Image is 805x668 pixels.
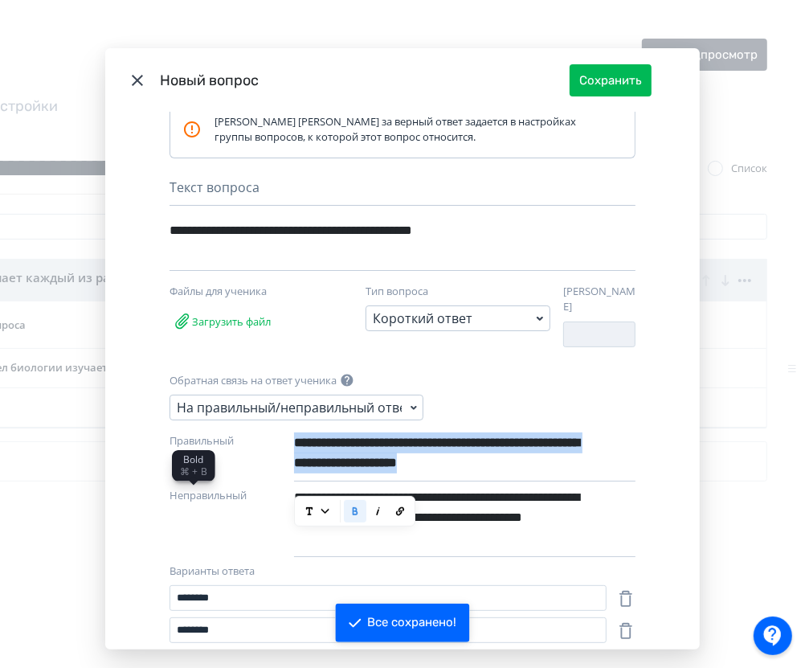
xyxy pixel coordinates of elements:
label: Варианты ответа [170,563,255,580]
div: [PERSON_NAME] [PERSON_NAME] за верный ответ задается в настройках группы вопросов, к которой этот... [182,114,597,145]
div: Modal [105,48,700,650]
div: Файлы для ученика [170,284,338,300]
div: Короткий ответ [373,309,472,328]
button: Сохранить [570,64,652,96]
div: На правильный/неправильный ответы [177,398,402,417]
label: Обратная связь на ответ ученика [170,373,337,389]
label: Тип вопроса [366,284,428,300]
label: Правильный [170,433,234,475]
div: Текст вопроса [170,178,635,206]
div: Новый вопрос [160,70,570,92]
div: Все сохранено! [368,615,457,631]
label: [PERSON_NAME] [563,284,635,315]
label: Неправильный [170,488,247,551]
